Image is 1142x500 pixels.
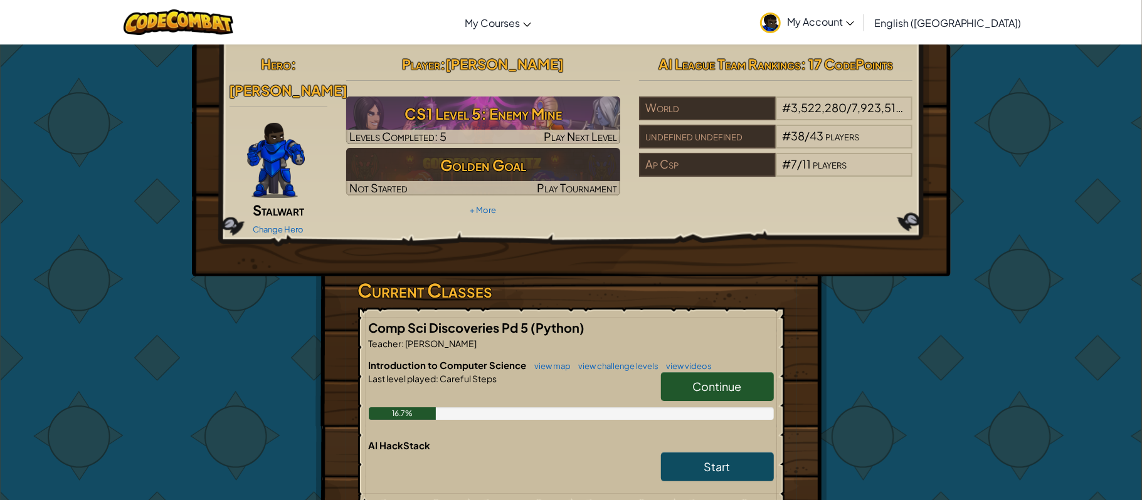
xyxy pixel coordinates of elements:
[537,180,617,195] span: Play Tournament
[369,373,436,384] span: Last level played
[639,96,776,120] div: World
[369,320,531,335] span: Comp Sci Discoveries Pd 5
[346,100,620,128] h3: CS1 Level 5: Enemy Mine
[439,373,497,384] span: Careful Steps
[369,338,402,349] span: Teacher
[791,128,805,143] span: 38
[868,6,1028,39] a: English ([GEOGRAPHIC_DATA])
[658,55,801,73] span: AI League Team Rankings
[465,16,520,29] span: My Courses
[346,96,620,144] a: Play Next Level
[791,157,797,171] span: 7
[531,320,585,335] span: (Python)
[797,157,802,171] span: /
[349,180,408,195] span: Not Started
[440,55,445,73] span: :
[253,201,304,219] span: Stalwart
[349,129,447,143] span: Levels Completed: 5
[470,205,496,215] a: + More
[346,96,620,144] img: CS1 Level 5: Enemy Mine
[230,81,348,99] span: [PERSON_NAME]
[445,55,564,73] span: [PERSON_NAME]
[346,148,620,195] img: Golden Goal
[754,3,860,42] a: My Account
[404,338,477,349] span: [PERSON_NAME]
[639,165,913,179] a: Ap Csp#7/11players
[346,148,620,195] a: Golden GoalNot StartedPlay Tournament
[369,407,436,420] div: 16.7%
[346,151,620,179] h3: Golden Goal
[661,452,774,481] a: Start
[693,379,742,393] span: Continue
[802,157,811,171] span: 11
[436,373,439,384] span: :
[813,157,847,171] span: players
[573,361,659,371] a: view challenge levels
[253,224,304,234] a: Change Hero
[247,123,305,198] img: Gordon-selection-pose.png
[791,100,847,115] span: 3,522,280
[782,157,791,171] span: #
[639,137,913,151] a: undefined undefined#38/43players
[805,128,810,143] span: /
[801,55,893,73] span: : 17 CodePoints
[458,6,537,39] a: My Courses
[874,16,1022,29] span: English ([GEOGRAPHIC_DATA])
[358,276,785,305] h3: Current Classes
[261,55,291,73] span: Hero
[825,128,859,143] span: players
[402,55,440,73] span: Player
[847,100,852,115] span: /
[852,100,903,115] span: 7,923,519
[639,153,776,177] div: Ap Csp
[291,55,296,73] span: :
[810,128,823,143] span: 43
[544,129,617,143] span: Play Next Level
[402,338,404,349] span: :
[660,361,712,371] a: view videos
[124,9,233,35] img: CodeCombat logo
[529,361,571,371] a: view map
[639,108,913,123] a: World#3,522,280/7,923,519players
[787,15,854,28] span: My Account
[904,100,938,115] span: players
[782,100,791,115] span: #
[639,125,776,148] div: undefined undefined
[369,439,431,451] span: AI HackStack
[704,459,731,474] span: Start
[782,128,791,143] span: #
[369,359,529,371] span: Introduction to Computer Science
[760,13,781,33] img: avatar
